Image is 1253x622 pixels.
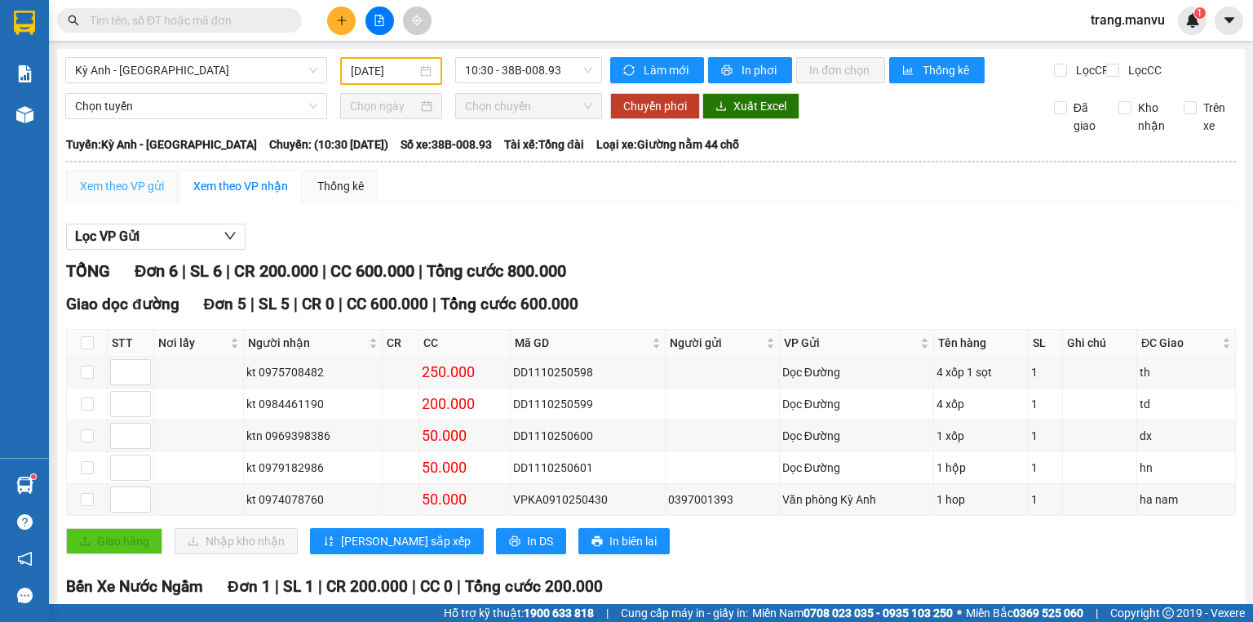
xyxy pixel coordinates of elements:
[226,261,230,281] span: |
[782,427,931,445] div: Dọc Đường
[193,177,288,195] div: Xem theo VP nhận
[936,491,1025,509] div: 1 hop
[936,459,1025,477] div: 1 hộp
[1140,491,1233,509] div: ha nam
[294,295,298,313] span: |
[1197,7,1202,19] span: 1
[782,459,931,477] div: Dọc Đường
[1031,427,1060,445] div: 1
[250,295,255,313] span: |
[336,15,348,26] span: plus
[16,477,33,494] img: warehouse-icon
[269,136,388,153] span: Chuyến: (10:30 [DATE])
[75,94,317,118] span: Chọn tuyến
[322,261,326,281] span: |
[204,295,247,313] span: Đơn 5
[302,295,334,313] span: CR 0
[108,330,154,357] th: STT
[780,452,934,484] td: Dọc Đường
[715,100,727,113] span: download
[621,604,748,622] span: Cung cấp máy in - giấy in:
[422,488,507,511] div: 50.000
[1222,13,1237,28] span: caret-down
[1140,395,1233,413] div: td
[465,58,593,82] span: 10:30 - 38B-008.93
[246,395,379,413] div: kt 0984461190
[1141,334,1219,352] span: ĐC Giao
[524,606,594,620] strong: 1900 633 818
[782,395,931,413] div: Dọc Đường
[1067,99,1107,135] span: Đã giao
[374,15,385,26] span: file-add
[339,295,343,313] span: |
[504,136,584,153] span: Tài xế: Tổng đài
[936,363,1025,381] div: 4 xốp 1 sọt
[702,93,799,119] button: downloadXuất Excel
[1122,61,1164,79] span: Lọc CC
[317,177,364,195] div: Thống kê
[511,389,666,420] td: DD1110250599
[780,357,934,389] td: Dọc Đường
[670,334,762,352] span: Người gửi
[606,604,609,622] span: |
[782,491,931,509] div: Văn phòng Kỳ Anh
[465,94,593,118] span: Chọn chuyến
[609,532,657,550] span: In biên lai
[275,577,279,596] span: |
[1185,13,1200,28] img: icon-new-feature
[383,330,419,357] th: CR
[1140,459,1233,477] div: hn
[796,57,885,83] button: In đơn chọn
[1063,330,1137,357] th: Ghi chú
[1096,604,1098,622] span: |
[341,532,471,550] span: [PERSON_NAME] sắp xếp
[330,261,414,281] span: CC 600.000
[17,514,33,530] span: question-circle
[234,261,318,281] span: CR 200.000
[427,261,566,281] span: Tổng cước 800.000
[75,58,317,82] span: Kỳ Anh - Hà Nội
[17,551,33,566] span: notification
[422,424,507,447] div: 50.000
[721,64,735,78] span: printer
[513,491,663,509] div: VPKA0910250430
[1069,61,1112,79] span: Lọc CR
[966,604,1083,622] span: Miền Bắc
[66,295,179,313] span: Giao dọc đường
[733,97,786,115] span: Xuất Excel
[1029,330,1063,357] th: SL
[780,389,934,420] td: Dọc Đường
[623,64,637,78] span: sync
[742,61,779,79] span: In phơi
[515,334,649,352] span: Mã GD
[350,97,417,115] input: Chọn ngày
[17,588,33,603] span: message
[16,106,33,123] img: warehouse-icon
[780,484,934,516] td: Văn phòng Kỳ Anh
[780,420,934,452] td: Dọc Đường
[1013,606,1083,620] strong: 0369 525 060
[644,61,691,79] span: Làm mới
[412,577,416,596] span: |
[66,224,246,250] button: Lọc VP Gửi
[511,357,666,389] td: DD1110250598
[1031,363,1060,381] div: 1
[80,177,164,195] div: Xem theo VP gửi
[782,363,931,381] div: Dọc Đường
[513,363,663,381] div: DD1110250598
[610,93,700,119] button: Chuyển phơi
[509,535,520,549] span: printer
[158,334,227,352] span: Nơi lấy
[936,395,1025,413] div: 4 xốp
[1140,427,1233,445] div: dx
[1162,607,1174,619] span: copyright
[246,491,379,509] div: kt 0974078760
[422,456,507,479] div: 50.000
[511,452,666,484] td: DD1110250601
[1131,99,1171,135] span: Kho nhận
[441,295,578,313] span: Tổng cước 600.000
[457,577,461,596] span: |
[511,484,666,516] td: VPKA0910250430
[1031,395,1060,413] div: 1
[591,535,603,549] span: printer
